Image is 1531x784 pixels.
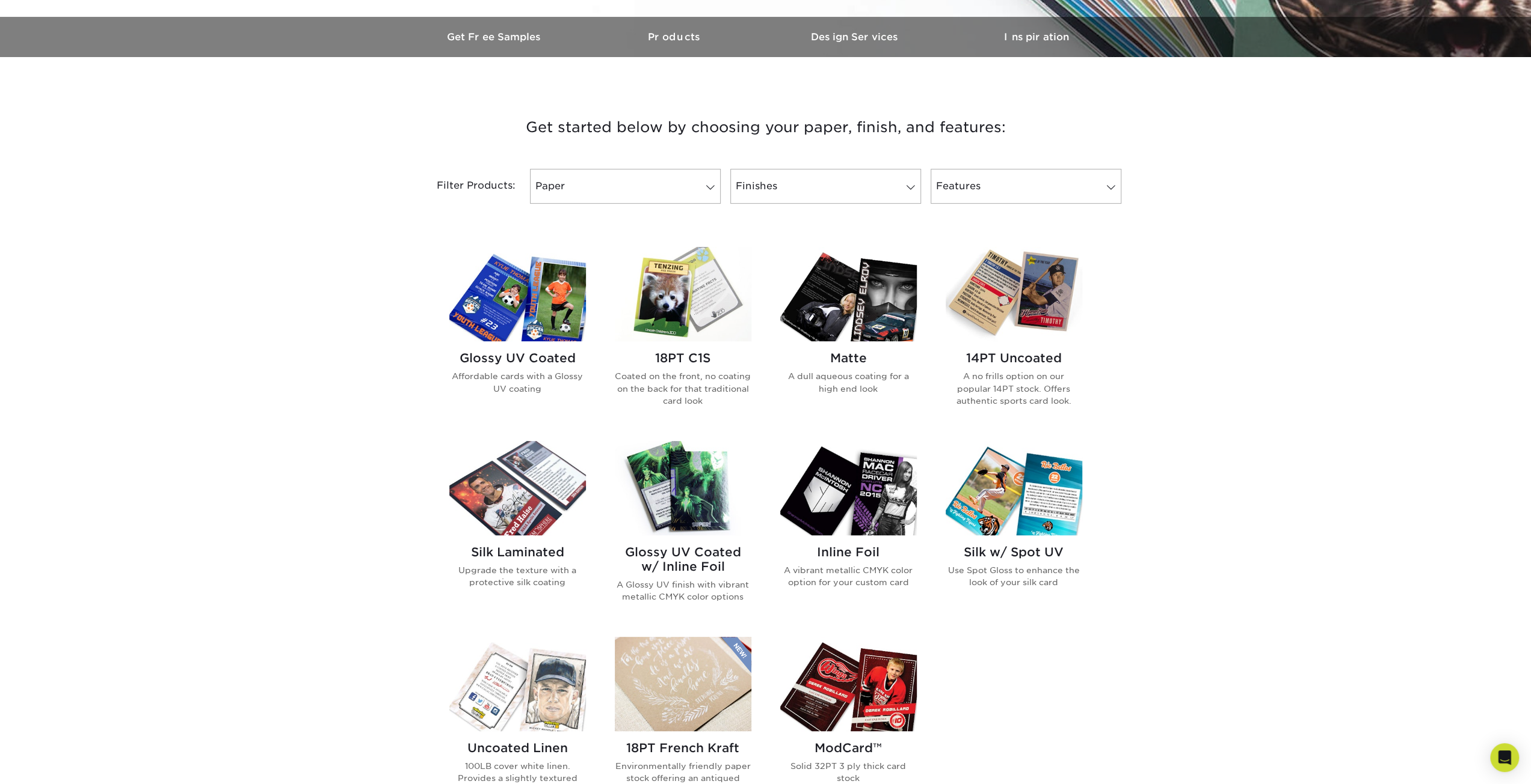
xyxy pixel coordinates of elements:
[405,169,525,204] div: Filter Products:
[449,351,586,365] h2: Glossy UV Coated
[530,169,721,204] a: Paper
[780,441,917,535] img: Inline Foil Trading Cards
[730,169,921,204] a: Finishes
[585,17,766,57] a: Products
[449,564,586,589] p: Upgrade the texture with a protective silk coating
[449,545,586,559] h2: Silk Laminated
[946,441,1082,535] img: Silk w/ Spot UV Trading Cards
[766,31,946,43] h3: Design Services
[946,351,1082,365] h2: 14PT Uncoated
[449,741,586,755] h2: Uncoated Linen
[780,370,917,395] p: A dull aqueous coating for a high end look
[615,579,751,603] p: A Glossy UV finish with vibrant metallic CMYK color options
[780,441,917,622] a: Inline Foil Trading Cards Inline Foil A vibrant metallic CMYK color option for your custom card
[946,247,1082,341] img: 14PT Uncoated Trading Cards
[615,741,751,755] h2: 18PT French Kraft
[585,31,766,43] h3: Products
[1490,743,1519,772] div: Open Intercom Messenger
[414,100,1118,154] h3: Get started below by choosing your paper, finish, and features:
[946,31,1127,43] h3: Inspiration
[766,17,946,57] a: Design Services
[780,351,917,365] h2: Matte
[449,441,586,535] img: Silk Laminated Trading Cards
[780,564,917,589] p: A vibrant metallic CMYK color option for your custom card
[780,247,917,426] a: Matte Trading Cards Matte A dull aqueous coating for a high end look
[615,370,751,407] p: Coated on the front, no coating on the back for that traditional card look
[946,370,1082,407] p: A no frills option on our popular 14PT stock. Offers authentic sports card look.
[615,545,751,574] h2: Glossy UV Coated w/ Inline Foil
[449,370,586,395] p: Affordable cards with a Glossy UV coating
[405,17,585,57] a: Get Free Samples
[615,351,751,365] h2: 18PT C1S
[615,247,751,341] img: 18PT C1S Trading Cards
[780,247,917,341] img: Matte Trading Cards
[449,637,586,731] img: Uncoated Linen Trading Cards
[615,441,751,535] img: Glossy UV Coated w/ Inline Foil Trading Cards
[780,637,917,731] img: ModCard™ Trading Cards
[946,441,1082,622] a: Silk w/ Spot UV Trading Cards Silk w/ Spot UV Use Spot Gloss to enhance the look of your silk card
[780,741,917,755] h2: ModCard™
[931,169,1121,204] a: Features
[449,247,586,341] img: Glossy UV Coated Trading Cards
[449,441,586,622] a: Silk Laminated Trading Cards Silk Laminated Upgrade the texture with a protective silk coating
[946,17,1127,57] a: Inspiration
[615,637,751,731] img: 18PT French Kraft Trading Cards
[405,31,585,43] h3: Get Free Samples
[780,545,917,559] h2: Inline Foil
[946,545,1082,559] h2: Silk w/ Spot UV
[946,247,1082,426] a: 14PT Uncoated Trading Cards 14PT Uncoated A no frills option on our popular 14PT stock. Offers au...
[721,637,751,673] img: New Product
[946,564,1082,589] p: Use Spot Gloss to enhance the look of your silk card
[615,441,751,622] a: Glossy UV Coated w/ Inline Foil Trading Cards Glossy UV Coated w/ Inline Foil A Glossy UV finish ...
[615,247,751,426] a: 18PT C1S Trading Cards 18PT C1S Coated on the front, no coating on the back for that traditional ...
[449,247,586,426] a: Glossy UV Coated Trading Cards Glossy UV Coated Affordable cards with a Glossy UV coating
